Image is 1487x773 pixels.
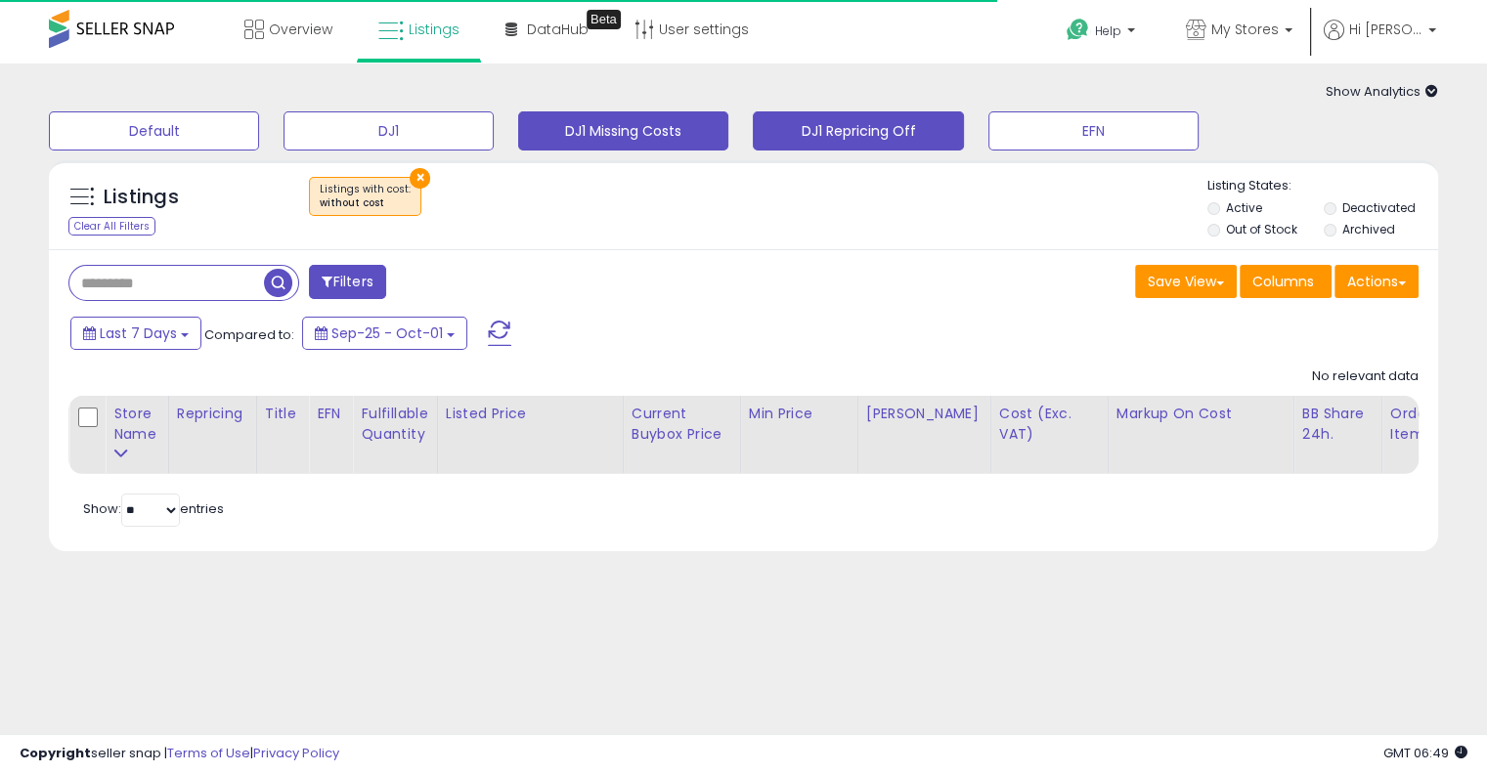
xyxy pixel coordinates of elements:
span: Columns [1252,272,1314,291]
span: Listings with cost : [320,182,411,211]
div: Ordered Items [1390,404,1462,445]
div: Cost (Exc. VAT) [999,404,1100,445]
strong: Copyright [20,744,91,762]
div: Repricing [177,404,248,424]
a: Help [1051,3,1155,64]
button: Save View [1135,265,1237,298]
a: Privacy Policy [253,744,339,762]
div: Fulfillable Quantity [361,404,428,445]
span: Help [1095,22,1121,39]
div: Tooltip anchor [587,10,621,29]
div: Listed Price [446,404,615,424]
div: Markup on Cost [1116,404,1286,424]
label: Active [1226,199,1262,216]
span: Listings [409,20,459,39]
p: Listing States: [1207,177,1438,195]
div: Current Buybox Price [632,404,732,445]
button: Sep-25 - Oct-01 [302,317,467,350]
span: Compared to: [204,325,294,344]
span: Hi [PERSON_NAME] [1349,20,1422,39]
label: Deactivated [1341,199,1415,216]
span: DataHub [527,20,589,39]
button: EFN [988,111,1199,150]
button: DJ1 Repricing Off [753,111,963,150]
button: Last 7 Days [70,317,201,350]
button: Columns [1240,265,1332,298]
label: Archived [1341,221,1394,237]
span: Show: entries [83,499,224,518]
div: [PERSON_NAME] [866,404,983,424]
button: × [410,168,430,189]
div: Title [265,404,300,424]
button: DJ1 Missing Costs [518,111,728,150]
span: 2025-10-9 06:49 GMT [1383,744,1467,762]
button: Default [49,111,259,150]
i: Get Help [1066,18,1090,42]
button: Actions [1334,265,1419,298]
div: BB Share 24h. [1302,404,1374,445]
div: Min Price [749,404,850,424]
div: Store Name [113,404,160,445]
div: without cost [320,196,411,210]
span: Sep-25 - Oct-01 [331,323,443,343]
span: Last 7 Days [100,323,177,343]
label: Out of Stock [1226,221,1297,237]
span: Show Analytics [1326,82,1438,101]
h5: Listings [104,184,179,211]
button: DJ1 [284,111,494,150]
button: Filters [309,265,385,299]
div: No relevant data [1312,367,1419,386]
div: EFN [317,404,344,424]
a: Terms of Use [167,744,250,762]
div: seller snap | | [20,745,339,763]
th: The percentage added to the cost of goods (COGS) that forms the calculator for Min & Max prices. [1108,396,1293,474]
span: Overview [269,20,332,39]
a: Hi [PERSON_NAME] [1324,20,1436,64]
div: Clear All Filters [68,217,155,236]
span: My Stores [1211,20,1279,39]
